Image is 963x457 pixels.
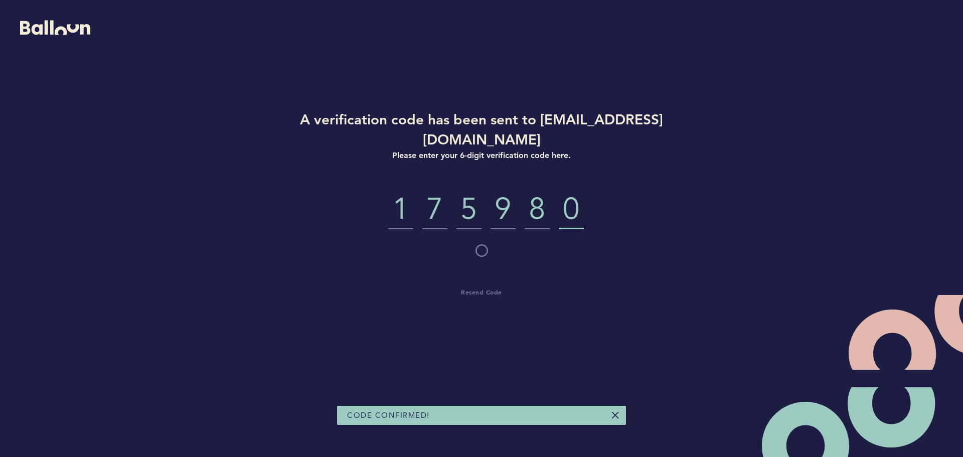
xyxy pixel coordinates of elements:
[559,192,584,229] input: Code digit 6
[422,192,447,229] input: Code digit 2
[461,287,502,297] button: Resend Code
[456,192,481,229] input: Code digit 3
[248,109,715,149] h1: A verification code has been sent to [EMAIL_ADDRESS][DOMAIN_NAME]
[525,192,550,229] input: Code digit 5
[388,192,413,229] input: Code digit 1
[491,192,516,229] input: Code digit 4
[337,406,626,425] div: Code Confirmed!
[248,149,715,162] h4: Please enter your 6-digit verification code here.
[461,288,502,296] span: Resend Code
